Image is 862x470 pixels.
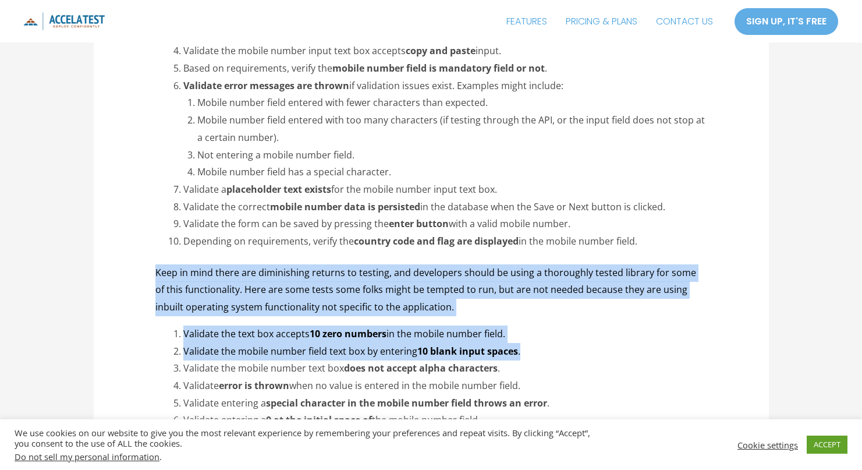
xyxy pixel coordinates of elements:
nav: Site Navigation [497,7,722,36]
strong: 0 at the initial space of [266,414,372,426]
li: Validate the correct in the database when the Save or Next button is clicked. [183,199,707,216]
a: FEATURES [497,7,556,36]
li: Validate the mobile number input text box accepts input. [183,43,707,60]
img: icon [23,12,105,30]
li: Mobile number field has a special character. [197,164,707,181]
strong: mobile number data is persisted [270,200,420,213]
div: . [15,451,598,462]
li: if validation issues exist. Examples might include: [183,77,707,181]
strong: 10 blank input spaces [417,345,518,358]
li: Validate the mobile number field text box by entering . [183,343,707,361]
a: ACCEPT [807,436,847,454]
strong: country code and flag are displayed [354,235,519,248]
a: PRICING & PLANS [556,7,647,36]
a: Cookie settings [737,440,798,450]
a: CONTACT US [647,7,722,36]
li: Depending on requirements, verify the in the mobile number field. [183,233,707,250]
li: Validate the text box accepts in the mobile number field. [183,326,707,343]
strong: placeholder text exists [226,183,331,196]
strong: Validate error messages are thrown [183,79,349,92]
li: Validate the mobile number text box . [183,360,707,377]
li: Validate entering a the mobile number field. [183,412,707,429]
li: Based on requirements, verify the . [183,60,707,77]
a: Do not sell my personal information [15,451,159,462]
strong: mobile number field is mandatory field or not [332,62,545,75]
strong: special character in the mobile number field throws an error [266,397,547,409]
li: Validate the form can be saved by pressing the with a valid mobile number. [183,215,707,233]
strong: 10 zero numbers [310,327,386,340]
strong: enter button [389,217,449,230]
li: Mobile number field entered with fewer characters than expected. [197,94,707,112]
li: Validate entering a . [183,395,707,412]
strong: copy and paste [406,44,476,57]
strong: does not accept alpha characters [344,362,498,374]
li: Mobile number field entered with too many characters (if testing through the API, or the input fi... [197,112,707,146]
li: Not entering a mobile number field. [197,147,707,164]
p: Keep in mind there are diminishing returns to testing, and developers should be using a thoroughl... [155,264,707,316]
li: Validate a for the mobile number input text box. [183,181,707,199]
strong: error is thrown [219,379,289,392]
div: We use cookies on our website to give you the most relevant experience by remembering your prefer... [15,427,598,462]
a: SIGN UP, IT'S FREE [734,8,839,36]
li: Validate when no value is entered in the mobile number field. [183,377,707,395]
